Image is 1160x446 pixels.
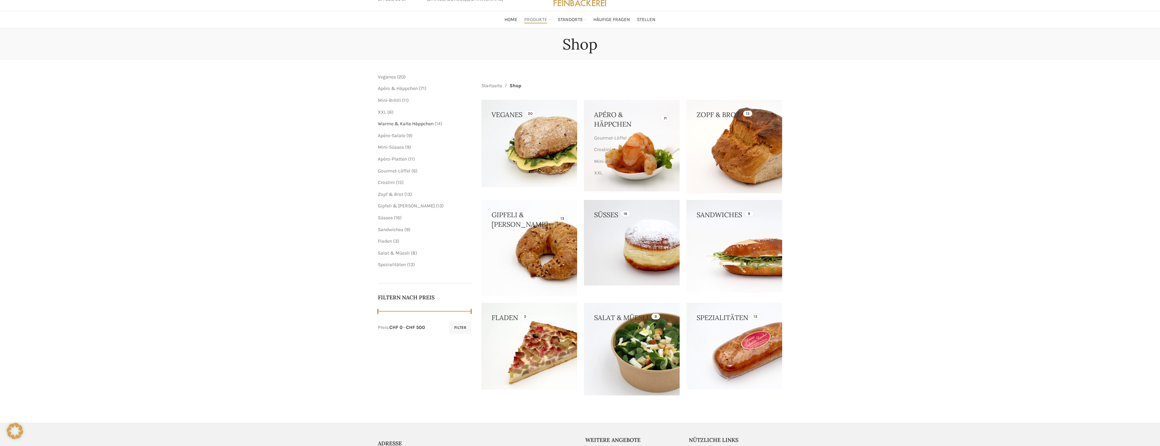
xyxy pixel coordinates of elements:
[585,436,679,444] h5: Weitere Angebote
[510,82,521,90] span: Shop
[406,191,410,197] span: 13
[378,262,406,267] a: Spezialitäten
[378,324,425,331] div: Preis: —
[593,13,630,26] a: Häufige Fragen
[436,121,441,127] span: 14
[689,436,782,444] h5: Nützliche Links
[524,13,551,26] a: Produkte
[558,17,583,23] span: Standorte
[378,86,418,91] a: Apéro & Häppchen
[404,97,407,103] span: 11
[413,168,416,174] span: 6
[378,191,403,197] a: Zopf & Brot
[395,238,398,244] span: 3
[378,74,396,80] a: Veganes
[378,215,393,221] a: Süsses
[409,262,413,267] span: 13
[412,250,416,256] span: 8
[398,180,402,185] span: 15
[378,156,407,162] a: Apéro-Platten
[378,250,410,256] a: Salat & Müesli
[481,82,502,90] a: Startseite
[594,132,668,144] a: Gourmet-Löffel
[389,109,392,115] span: 6
[406,324,425,330] span: CHF 500
[378,238,392,244] a: Fladen
[563,35,597,53] h1: Shop
[378,133,405,138] a: Apéro-Salate
[395,215,400,221] span: 16
[449,321,471,334] button: Filter
[408,133,411,138] span: 9
[594,144,668,155] a: Crostini
[378,97,401,103] a: Mini-Brötli
[374,13,786,26] div: Main navigation
[524,17,547,23] span: Produkte
[378,144,404,150] a: Mini-Süsses
[637,17,656,23] span: Stellen
[378,227,403,233] a: Sandwiches
[438,203,442,209] span: 13
[389,324,403,330] span: CHF 0
[378,121,434,127] a: Warme & Kalte Häppchen
[378,294,472,301] h5: Filtern nach Preis
[421,86,425,91] span: 71
[399,74,404,80] span: 20
[558,13,587,26] a: Standorte
[594,167,668,179] a: XXL
[410,156,413,162] span: 11
[378,203,435,209] a: Gipfeli & [PERSON_NAME]
[594,179,668,190] a: Warme & Kalte Häppchen
[378,109,386,115] a: XXL
[637,13,656,26] a: Stellen
[406,227,409,233] span: 9
[504,17,517,23] span: Home
[378,180,395,185] a: Crostini
[481,82,521,90] nav: Breadcrumb
[504,13,517,26] a: Home
[407,144,409,150] span: 9
[378,168,410,174] a: Gourmet-Löffel
[594,156,668,167] a: Mini-Brötli
[593,17,630,23] span: Häufige Fragen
